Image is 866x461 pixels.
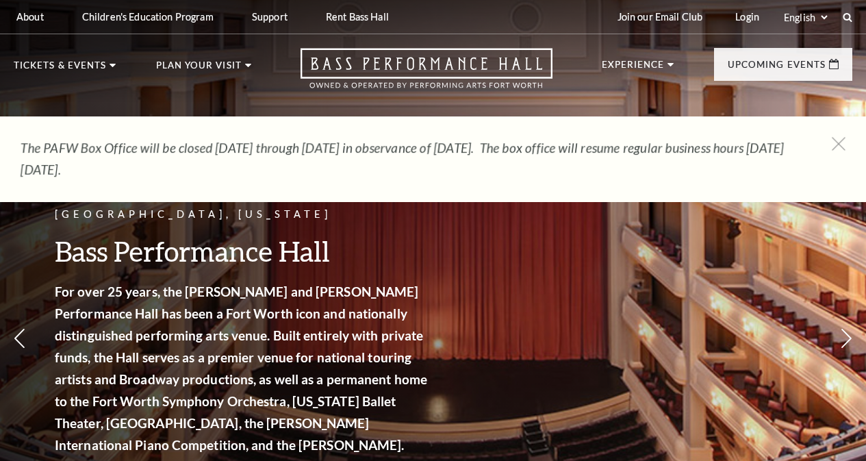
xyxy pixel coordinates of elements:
[781,11,830,24] select: Select:
[55,206,431,223] p: [GEOGRAPHIC_DATA], [US_STATE]
[21,140,784,177] em: The PAFW Box Office will be closed [DATE] through [DATE] in observance of [DATE]. The box office ...
[16,11,44,23] p: About
[55,284,427,453] strong: For over 25 years, the [PERSON_NAME] and [PERSON_NAME] Performance Hall has been a Fort Worth ico...
[55,234,431,269] h3: Bass Performance Hall
[252,11,288,23] p: Support
[82,11,214,23] p: Children's Education Program
[602,60,665,77] p: Experience
[728,60,826,77] p: Upcoming Events
[156,61,242,77] p: Plan Your Visit
[14,61,106,77] p: Tickets & Events
[326,11,389,23] p: Rent Bass Hall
